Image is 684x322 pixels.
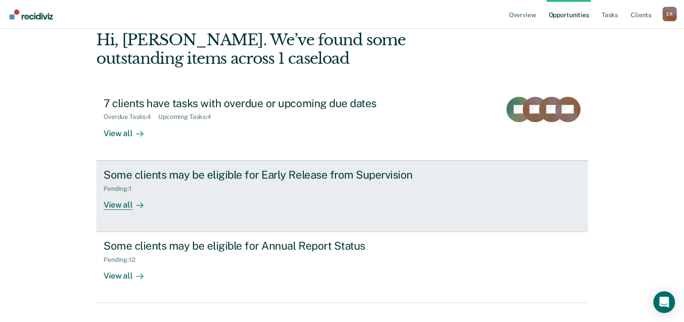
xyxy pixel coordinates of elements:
div: Pending : 1 [104,185,139,193]
div: Upcoming Tasks : 4 [158,113,218,121]
div: Hi, [PERSON_NAME]. We’ve found some outstanding items across 1 caseload [96,31,489,68]
div: Open Intercom Messenger [653,291,675,313]
a: Some clients may be eligible for Early Release from SupervisionPending:1View all [96,161,588,232]
div: View all [104,121,154,138]
button: Profile dropdown button [662,7,677,21]
div: E R [662,7,677,21]
img: Recidiviz [9,9,53,19]
div: Some clients may be eligible for Annual Report Status [104,239,421,252]
div: View all [104,192,154,210]
a: Some clients may be eligible for Annual Report StatusPending:12View all [96,232,588,303]
div: 7 clients have tasks with overdue or upcoming due dates [104,97,421,110]
div: Some clients may be eligible for Early Release from Supervision [104,168,421,181]
div: View all [104,264,154,281]
a: 7 clients have tasks with overdue or upcoming due datesOverdue Tasks:4Upcoming Tasks:4View all [96,90,588,161]
div: Overdue Tasks : 4 [104,113,158,121]
div: Pending : 12 [104,256,142,264]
